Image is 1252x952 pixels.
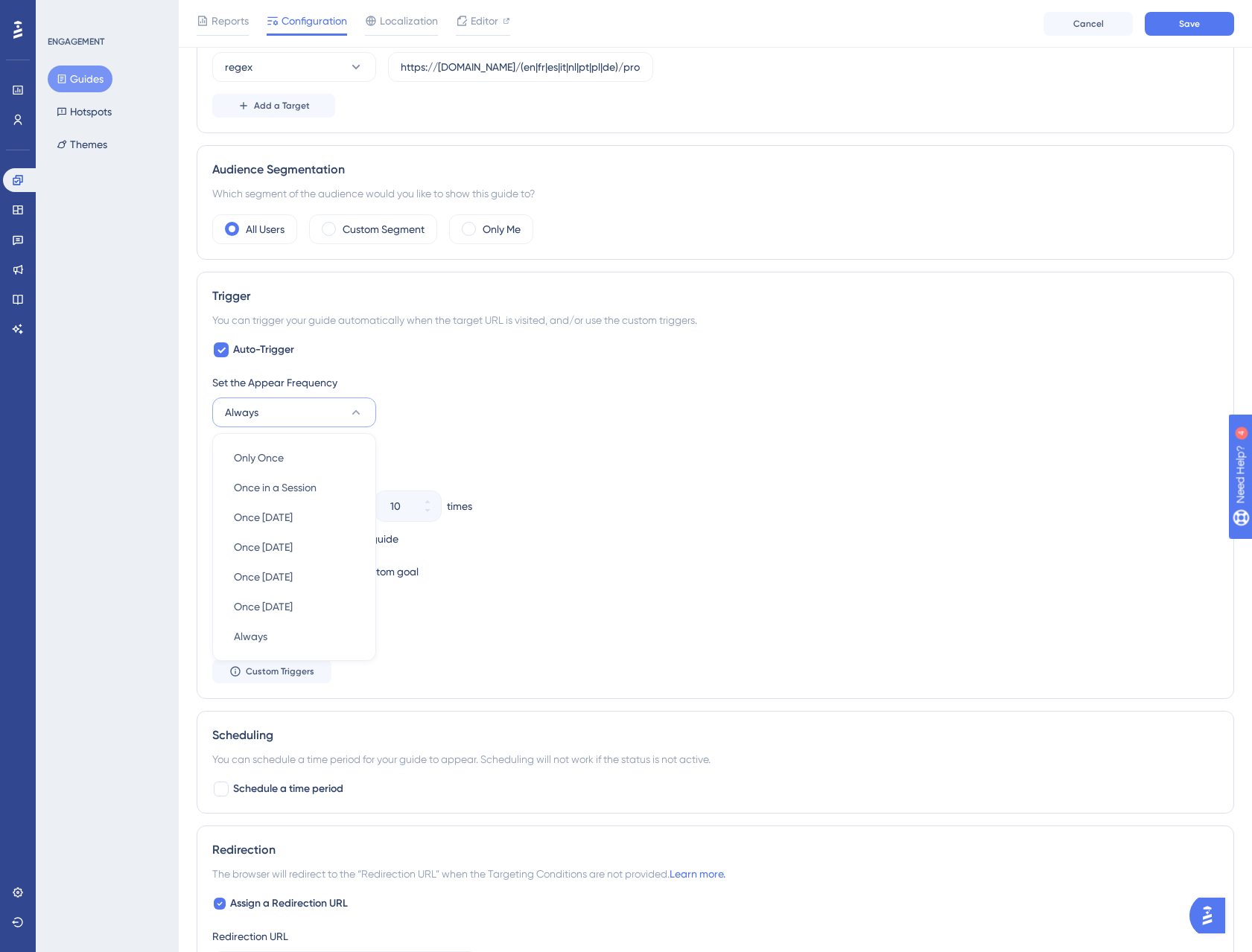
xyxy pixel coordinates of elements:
[1145,12,1234,36] button: Save
[212,311,1218,329] div: You can trigger your guide automatically when the target URL is visited, and/or use the custom tr...
[471,12,498,30] span: Editor
[1189,893,1234,938] iframe: UserGuiding AI Assistant Launcher
[212,927,288,945] div: Redirection URL
[212,185,1218,202] div: Which segment of the audience would you like to show this guide to?
[234,598,293,616] span: Once [DATE]
[234,479,317,496] span: Once in a Session
[234,449,284,467] span: Only Once
[282,12,347,30] span: Configuration
[212,841,1218,859] div: Redirection
[212,94,335,118] button: Add a Target
[212,287,1218,305] div: Trigger
[104,7,108,19] div: 4
[48,66,112,92] button: Guides
[1073,18,1104,30] span: Cancel
[1043,12,1133,36] button: Cancel
[234,568,293,586] span: Once [DATE]
[483,220,521,238] label: Only Me
[246,665,314,677] span: Custom Triggers
[212,374,1218,392] div: Set the Appear Frequency
[212,726,1218,744] div: Scheduling
[48,36,104,48] div: ENGAGEMENT
[225,58,252,76] span: regex
[222,532,366,562] button: Once [DATE]
[222,443,366,473] button: Only Once
[212,865,725,883] span: The browser will redirect to the “Redirection URL” when the Targeting Conditions are not provided.
[212,750,1218,768] div: You can schedule a time period for your guide to appear. Scheduling will not work if the status i...
[212,161,1218,179] div: Audience Segmentation
[212,439,1218,457] div: Stop Trigger
[35,4,93,22] span: Need Help?
[447,497,472,515] div: times
[230,895,348,913] span: Assign a Redirection URL
[48,131,116,158] button: Themes
[254,100,310,112] span: Add a Target
[234,508,293,526] span: Once [DATE]
[222,622,366,651] button: Always
[212,12,249,30] span: Reports
[246,220,285,238] label: All Users
[212,52,376,82] button: regex
[380,12,438,30] span: Localization
[670,868,725,880] a: Learn more.
[48,98,121,125] button: Hotspots
[234,538,293,556] span: Once [DATE]
[233,780,343,798] span: Schedule a time period
[212,397,376,427] button: Always
[222,562,366,592] button: Once [DATE]
[401,59,641,75] input: yourwebsite.com/path
[225,403,258,421] span: Always
[233,341,294,359] span: Auto-Trigger
[222,592,366,622] button: Once [DATE]
[212,659,331,683] button: Custom Triggers
[1179,18,1200,30] span: Save
[234,627,267,645] span: Always
[222,473,366,502] button: Once in a Session
[222,502,366,532] button: Once [DATE]
[343,220,425,238] label: Custom Segment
